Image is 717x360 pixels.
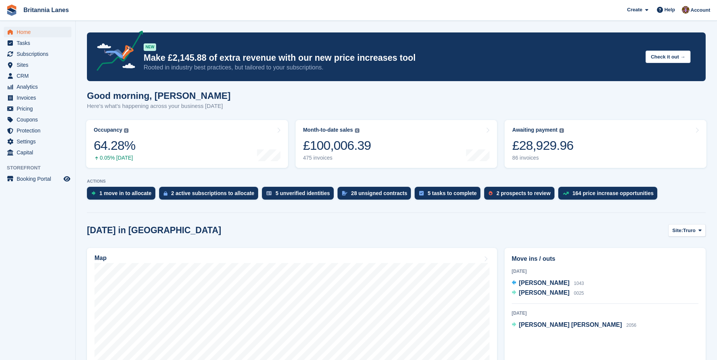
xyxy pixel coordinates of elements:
div: 0.05% [DATE] [94,155,135,161]
div: 5 unverified identities [276,190,330,196]
h1: Good morning, [PERSON_NAME] [87,91,231,101]
span: 1043 [574,281,584,286]
a: 5 unverified identities [262,187,338,203]
img: price_increase_opportunities-93ffe204e8149a01c8c9dc8f82e8f89637d9d84a8eef4429ea346261dce0b2c0.svg [563,192,569,195]
img: active_subscription_to_allocate_icon-d502201f5373d7db506a760aba3b589e785aa758c864c3986d89f69b8ff3... [164,191,167,196]
a: Awaiting payment £28,929.96 86 invoices [505,120,706,168]
div: 86 invoices [512,155,573,161]
a: [PERSON_NAME] 0025 [512,288,584,298]
span: Help [664,6,675,14]
div: 64.28% [94,138,135,153]
div: 28 unsigned contracts [351,190,407,196]
h2: Move ins / outs [512,254,698,263]
a: menu [4,92,71,103]
a: Month-to-date sales £100,006.39 475 invoices [296,120,497,168]
span: Booking Portal [17,174,62,184]
img: stora-icon-8386f47178a22dfd0bd8f6a31ec36ba5ce8667c1dd55bd0f319d3a0aa187defe.svg [6,5,17,16]
div: Occupancy [94,127,122,133]
p: Make £2,145.88 of extra revenue with our new price increases tool [144,52,640,63]
a: 5 tasks to complete [415,187,484,203]
a: menu [4,27,71,37]
div: [DATE] [512,310,698,317]
a: [PERSON_NAME] [PERSON_NAME] 2056 [512,320,636,330]
a: menu [4,71,71,81]
span: CRM [17,71,62,81]
a: [PERSON_NAME] 1043 [512,278,584,288]
a: 1 move in to allocate [87,187,159,203]
span: Subscriptions [17,49,62,59]
img: prospect-51fa495bee0391a8d652442698ab0144808aea92771e9ea1ae160a38d050c398.svg [489,191,492,195]
span: 2056 [626,323,636,328]
img: task-75834270c22a3079a89374b754ae025e5fb1db73e45f91037f5363f120a921f8.svg [419,191,424,195]
div: 2 active subscriptions to allocate [171,190,254,196]
span: Invoices [17,92,62,103]
span: Create [627,6,642,14]
p: Here's what's happening across your business [DATE] [87,102,231,111]
h2: Map [94,255,107,262]
a: menu [4,125,71,136]
img: contract_signature_icon-13c848040528278c33f63329250d36e43548de30e8caae1d1a13099fd9432cc5.svg [342,191,347,195]
button: Site: Truro [668,224,706,237]
div: 2 prospects to review [496,190,550,196]
a: 164 price increase opportunities [558,187,661,203]
span: Tasks [17,38,62,48]
p: ACTIONS [87,179,706,184]
div: £100,006.39 [303,138,371,153]
div: Month-to-date sales [303,127,353,133]
span: Truro [683,227,695,234]
a: menu [4,38,71,48]
a: menu [4,103,71,114]
img: icon-info-grey-7440780725fd019a000dd9b08b2336e03edf1995a4989e88bcd33f0948082b44.svg [124,128,129,133]
img: move_ins_to_allocate_icon-fdf77a2bb77ea45bf5b3d319d69a93e2d87916cf1d5bf7949dd705db3b84f3ca.svg [91,191,96,195]
span: Account [691,6,710,14]
a: menu [4,49,71,59]
div: Awaiting payment [512,127,557,133]
div: 164 price increase opportunities [573,190,654,196]
a: 28 unsigned contracts [338,187,415,203]
a: Preview store [62,174,71,183]
div: [DATE] [512,268,698,275]
a: 2 prospects to review [484,187,558,203]
div: 475 invoices [303,155,371,161]
a: menu [4,136,71,147]
img: verify_identity-adf6edd0f0f0b5bbfe63781bf79b02c33cf7c696d77639b501bdc392416b5a36.svg [266,191,272,195]
a: Occupancy 64.28% 0.05% [DATE] [86,120,288,168]
div: 1 move in to allocate [99,190,152,196]
span: Protection [17,125,62,136]
span: 0025 [574,291,584,296]
a: 2 active subscriptions to allocate [159,187,262,203]
button: Check it out → [646,51,691,63]
p: Rooted in industry best practices, but tailored to your subscriptions. [144,63,640,72]
a: Britannia Lanes [20,4,72,16]
span: Home [17,27,62,37]
img: icon-info-grey-7440780725fd019a000dd9b08b2336e03edf1995a4989e88bcd33f0948082b44.svg [355,128,359,133]
span: Settings [17,136,62,147]
span: Coupons [17,114,62,125]
span: [PERSON_NAME] [PERSON_NAME] [519,322,622,328]
span: Site: [672,227,683,234]
span: [PERSON_NAME] [519,289,570,296]
img: price-adjustments-announcement-icon-8257ccfd72463d97f412b2fc003d46551f7dbcb40ab6d574587a9cd5c0d94... [90,31,143,74]
a: menu [4,60,71,70]
span: Analytics [17,82,62,92]
span: Pricing [17,103,62,114]
div: 5 tasks to complete [427,190,477,196]
a: menu [4,174,71,184]
a: menu [4,147,71,158]
img: Andy Collier [682,6,689,14]
span: Storefront [7,164,75,172]
a: menu [4,114,71,125]
img: icon-info-grey-7440780725fd019a000dd9b08b2336e03edf1995a4989e88bcd33f0948082b44.svg [559,128,564,133]
span: Sites [17,60,62,70]
span: [PERSON_NAME] [519,280,570,286]
div: £28,929.96 [512,138,573,153]
span: Capital [17,147,62,158]
a: menu [4,82,71,92]
h2: [DATE] in [GEOGRAPHIC_DATA] [87,225,221,235]
div: NEW [144,43,156,51]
